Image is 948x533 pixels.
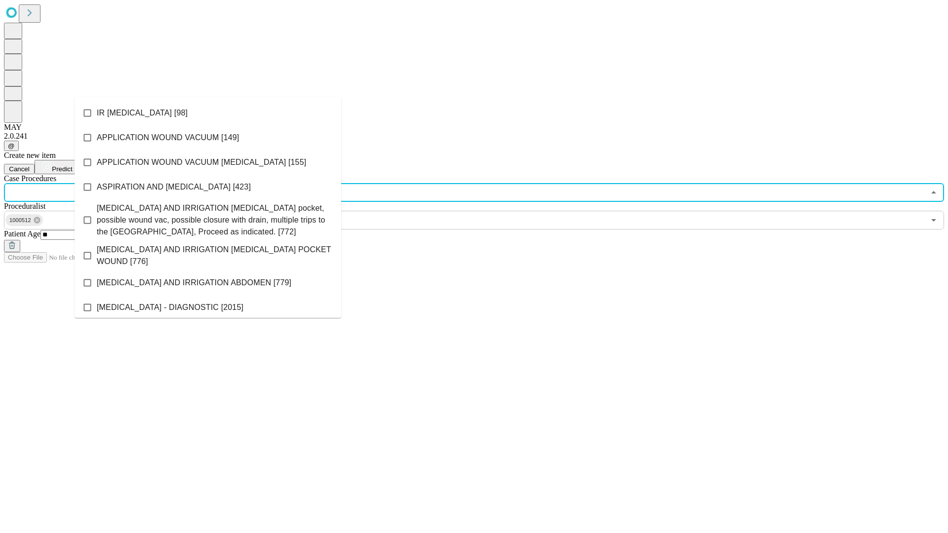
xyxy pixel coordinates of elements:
span: Proceduralist [4,202,45,210]
span: [MEDICAL_DATA] AND IRRIGATION ABDOMEN [779] [97,277,291,289]
div: MAY [4,123,944,132]
span: Cancel [9,165,30,173]
span: 1000512 [5,215,35,226]
span: APPLICATION WOUND VACUUM [149] [97,132,239,144]
span: [MEDICAL_DATA] - DIAGNOSTIC [2015] [97,302,243,313]
span: Scheduled Procedure [4,174,56,183]
span: Patient Age [4,229,40,238]
span: APPLICATION WOUND VACUUM [MEDICAL_DATA] [155] [97,156,306,168]
span: Create new item [4,151,56,159]
span: [MEDICAL_DATA] AND IRRIGATION [MEDICAL_DATA] POCKET WOUND [776] [97,244,333,267]
span: [MEDICAL_DATA] AND IRRIGATION [MEDICAL_DATA] pocket, possible wound vac, possible closure with dr... [97,202,333,238]
div: 2.0.241 [4,132,944,141]
div: 1000512 [5,214,43,226]
button: Close [927,186,941,199]
span: Predict [52,165,72,173]
button: Cancel [4,164,35,174]
span: ASPIRATION AND [MEDICAL_DATA] [423] [97,181,251,193]
button: Predict [35,160,80,174]
button: @ [4,141,19,151]
span: @ [8,142,15,150]
button: Open [927,213,941,227]
span: IR [MEDICAL_DATA] [98] [97,107,188,119]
